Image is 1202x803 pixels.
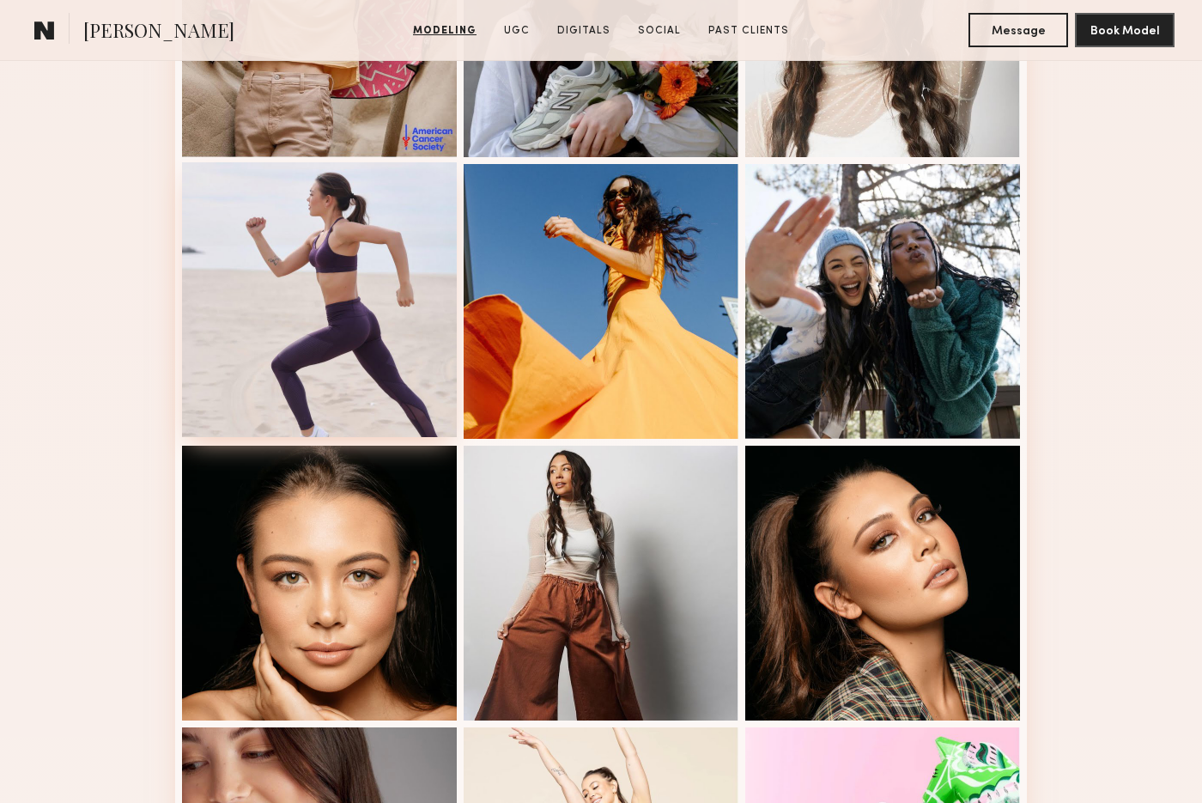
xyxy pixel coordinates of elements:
[550,23,617,39] a: Digitals
[631,23,688,39] a: Social
[497,23,537,39] a: UGC
[968,13,1068,47] button: Message
[701,23,796,39] a: Past Clients
[1075,22,1175,37] a: Book Model
[1075,13,1175,47] button: Book Model
[83,17,234,47] span: [PERSON_NAME]
[406,23,483,39] a: Modeling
